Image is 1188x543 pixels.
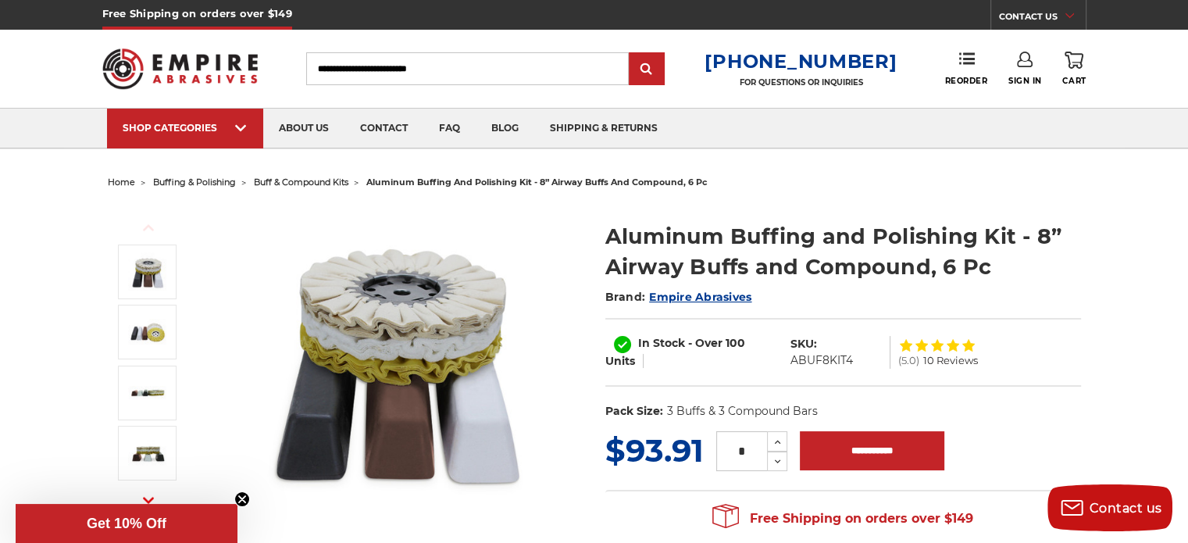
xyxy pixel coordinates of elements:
img: Aluminum 8 inch airway buffing wheel and compound kit [128,313,167,352]
a: blog [476,109,534,148]
img: Aluminum Buffing and Polishing Kit - 8” Airway Buffs and Compound, 6 Pc [128,373,167,413]
button: Close teaser [234,491,250,507]
span: Units [605,354,635,368]
a: Empire Abrasives [649,290,751,304]
span: 100 [726,336,745,350]
img: 8 inch airway buffing wheel and compound kit for aluminum [128,252,167,291]
a: Reorder [944,52,987,85]
input: Submit [631,54,662,85]
span: Contact us [1090,501,1162,516]
button: Next [130,483,167,516]
span: Reorder [944,76,987,86]
dd: 3 Buffs & 3 Compound Bars [666,403,817,420]
a: buffing & polishing [153,177,236,188]
span: Get 10% Off [87,516,166,531]
p: FOR QUESTIONS OR INQUIRIES [705,77,897,88]
span: aluminum buffing and polishing kit - 8” airway buffs and compound, 6 pc [366,177,708,188]
a: faq [423,109,476,148]
span: Brand: [605,290,646,304]
span: - Over [688,336,722,350]
span: (5.0) [898,355,919,366]
div: Get 10% OffClose teaser [16,504,237,543]
a: buff & compound kits [254,177,348,188]
div: SHOP CATEGORIES [123,122,248,134]
a: CONTACT US [999,8,1086,30]
img: Aluminum Buffing and Polishing Kit - 8” Airway Buffs and Compound, 6 Pc [128,434,167,473]
a: [PHONE_NUMBER] [705,50,897,73]
button: Previous [130,211,167,245]
span: $93.91 [605,431,704,470]
dt: Pack Size: [605,403,663,420]
span: In Stock [638,336,685,350]
h1: Aluminum Buffing and Polishing Kit - 8” Airway Buffs and Compound, 6 Pc [605,221,1081,282]
a: about us [263,109,344,148]
span: 10 Reviews [923,355,978,366]
a: shipping & returns [534,109,673,148]
a: Cart [1062,52,1086,86]
dd: ABUF8KIT4 [790,352,853,369]
img: 8 inch airway buffing wheel and compound kit for aluminum [241,205,554,517]
span: Free Shipping on orders over $149 [712,503,973,534]
span: Sign In [1008,76,1042,86]
button: Contact us [1047,484,1172,531]
span: Cart [1062,76,1086,86]
a: home [108,177,135,188]
img: Empire Abrasives [102,38,259,99]
dt: SKU: [790,336,817,352]
a: contact [344,109,423,148]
